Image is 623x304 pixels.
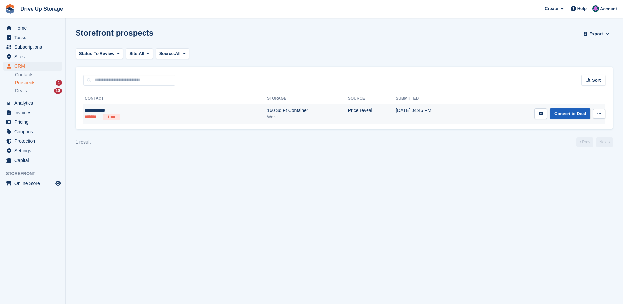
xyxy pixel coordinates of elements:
[54,88,62,94] div: 10
[15,80,35,86] span: Prospects
[159,50,175,57] span: Source:
[592,77,601,84] span: Sort
[18,3,66,14] a: Drive Up Storage
[3,156,62,165] a: menu
[576,137,593,147] a: Previous
[396,93,465,104] th: Submitted
[545,5,558,12] span: Create
[15,72,62,78] a: Contacts
[54,179,62,187] a: Preview store
[3,33,62,42] a: menu
[14,179,54,188] span: Online Store
[3,52,62,61] a: menu
[575,137,614,147] nav: Page
[94,50,114,57] span: To Review
[14,42,54,52] span: Subscriptions
[3,146,62,155] a: menu
[3,117,62,127] a: menu
[15,88,27,94] span: Deals
[592,5,599,12] img: Andy
[76,139,91,146] div: 1 result
[550,108,590,119] a: Convert to Deal
[600,6,617,12] span: Account
[3,108,62,117] a: menu
[577,5,587,12] span: Help
[267,114,348,120] div: Walsall
[590,31,603,37] span: Export
[14,137,54,146] span: Protection
[267,107,348,114] div: 160 Sq Ft Container
[14,127,54,136] span: Coupons
[56,80,62,86] div: 1
[14,23,54,33] span: Home
[3,137,62,146] a: menu
[15,79,62,86] a: Prospects 1
[126,48,153,59] button: Site: All
[5,4,15,14] img: stora-icon-8386f47178a22dfd0bd8f6a31ec36ba5ce8667c1dd55bd0f319d3a0aa187defe.svg
[14,117,54,127] span: Pricing
[15,88,62,94] a: Deals 10
[139,50,144,57] span: All
[14,33,54,42] span: Tasks
[14,52,54,61] span: Sites
[14,108,54,117] span: Invoices
[79,50,94,57] span: Status:
[14,62,54,71] span: CRM
[3,179,62,188] a: menu
[596,137,613,147] a: Next
[3,127,62,136] a: menu
[83,93,267,104] th: Contact
[14,156,54,165] span: Capital
[76,28,153,37] h1: Storefront prospects
[3,42,62,52] a: menu
[76,48,123,59] button: Status: To Review
[582,28,611,39] button: Export
[396,104,465,124] td: [DATE] 04:46 PM
[156,48,189,59] button: Source: All
[348,104,396,124] td: Price reveal
[3,98,62,108] a: menu
[348,93,396,104] th: Source
[14,146,54,155] span: Settings
[175,50,181,57] span: All
[129,50,139,57] span: Site:
[3,23,62,33] a: menu
[3,62,62,71] a: menu
[14,98,54,108] span: Analytics
[6,170,65,177] span: Storefront
[267,93,348,104] th: Storage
